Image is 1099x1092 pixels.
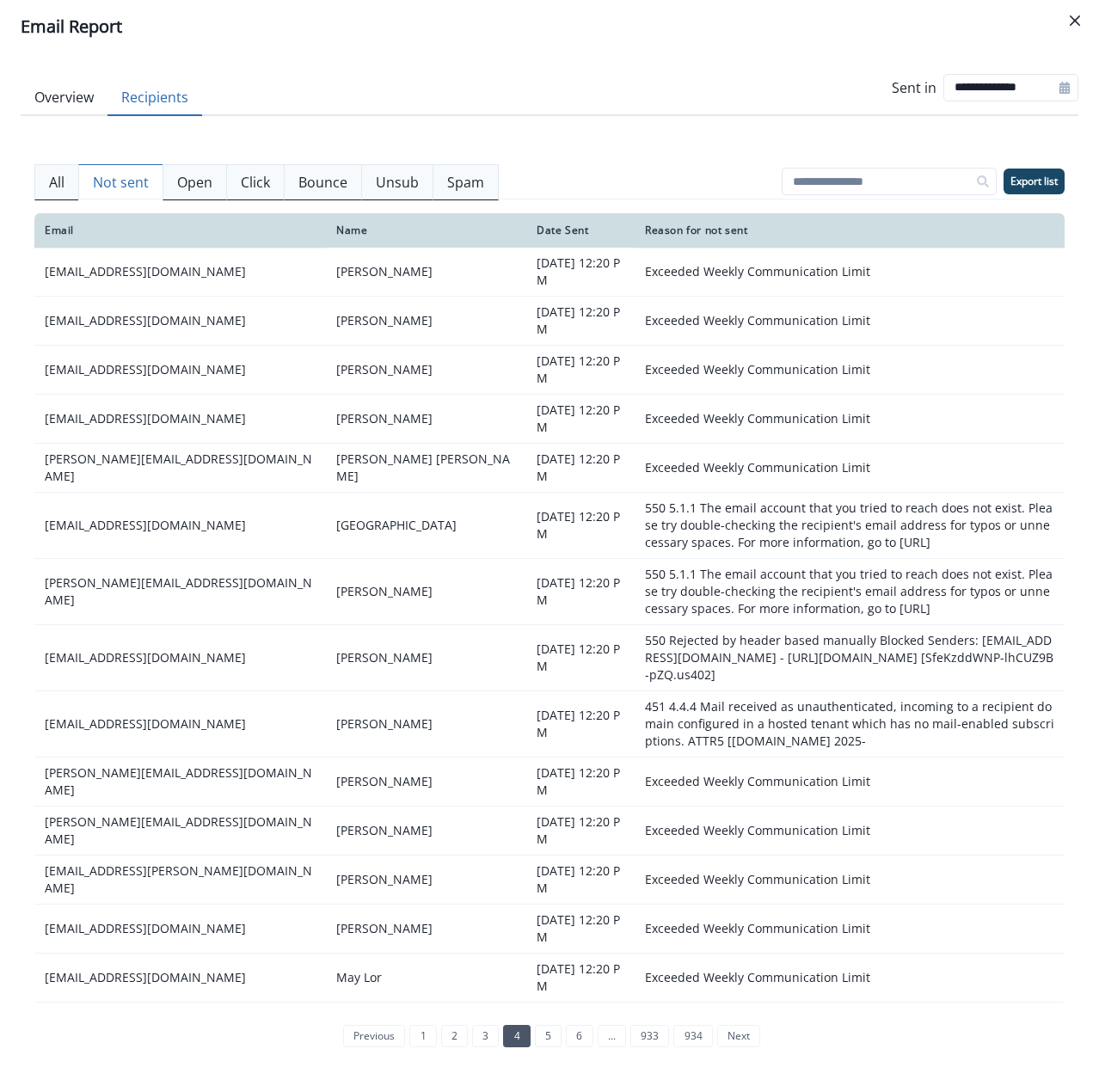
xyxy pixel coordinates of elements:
[376,172,419,193] p: Unsub
[537,862,624,897] p: [DATE] 12:20 PM
[298,172,347,193] p: Bounce
[635,248,1065,297] td: Exceeded Weekly Communication Limit
[537,911,624,946] p: [DATE] 12:20 PM
[21,80,107,116] button: Overview
[34,248,326,297] td: [EMAIL_ADDRESS][DOMAIN_NAME]
[326,395,526,444] td: [PERSON_NAME]
[326,856,526,905] td: [PERSON_NAME]
[537,813,624,848] p: [DATE] 12:20 PM
[892,77,936,98] p: Sent in
[645,224,1054,237] div: Reason for not sent
[635,559,1065,625] td: 550 5.1.1 The email account that you tried to reach does not exist. Please try double-checking th...
[107,80,202,116] button: Recipients
[717,1025,760,1047] a: Next page
[34,395,326,444] td: [EMAIL_ADDRESS][DOMAIN_NAME]
[34,905,326,954] td: [EMAIL_ADDRESS][DOMAIN_NAME]
[34,954,326,1003] td: [EMAIL_ADDRESS][DOMAIN_NAME]
[21,14,1078,40] div: Email Report
[537,641,624,675] p: [DATE] 12:20 PM
[34,625,326,691] td: [EMAIL_ADDRESS][DOMAIN_NAME]
[34,444,326,493] td: [PERSON_NAME][EMAIL_ADDRESS][DOMAIN_NAME]
[34,856,326,905] td: [EMAIL_ADDRESS][PERSON_NAME][DOMAIN_NAME]
[635,1003,1065,1052] td: Exceeded Weekly Communication Limit
[537,353,624,387] p: [DATE] 12:20 PM
[535,1025,562,1047] a: Page 5
[45,224,316,237] div: Email
[326,807,526,856] td: [PERSON_NAME]
[537,707,624,741] p: [DATE] 12:20 PM
[343,1025,405,1047] a: Previous page
[537,224,624,237] div: Date Sent
[537,402,624,436] p: [DATE] 12:20 PM
[635,905,1065,954] td: Exceeded Weekly Communication Limit
[34,691,326,758] td: [EMAIL_ADDRESS][DOMAIN_NAME]
[635,856,1065,905] td: Exceeded Weekly Communication Limit
[34,1003,326,1052] td: [EMAIL_ADDRESS][DOMAIN_NAME]
[34,758,326,807] td: [PERSON_NAME][EMAIL_ADDRESS][DOMAIN_NAME]
[635,395,1065,444] td: Exceeded Weekly Communication Limit
[326,444,526,493] td: [PERSON_NAME] [PERSON_NAME]
[34,346,326,395] td: [EMAIL_ADDRESS][DOMAIN_NAME]
[630,1025,669,1047] a: Page 933
[326,1003,526,1052] td: [PERSON_NAME]
[566,1025,592,1047] a: Page 6
[441,1025,468,1047] a: Page 2
[34,493,326,559] td: [EMAIL_ADDRESS][DOMAIN_NAME]
[93,172,149,193] p: Not sent
[537,255,624,289] p: [DATE] 12:20 PM
[326,493,526,559] td: [GEOGRAPHIC_DATA]
[635,297,1065,346] td: Exceeded Weekly Communication Limit
[49,172,64,193] p: All
[537,574,624,609] p: [DATE] 12:20 PM
[336,224,516,237] div: Name
[326,346,526,395] td: [PERSON_NAME]
[34,297,326,346] td: [EMAIL_ADDRESS][DOMAIN_NAME]
[537,304,624,338] p: [DATE] 12:20 PM
[635,493,1065,559] td: 550 5.1.1 The email account that you tried to reach does not exist. Please try double-checking th...
[326,691,526,758] td: [PERSON_NAME]
[472,1025,499,1047] a: Page 3
[34,559,326,625] td: [PERSON_NAME][EMAIL_ADDRESS][DOMAIN_NAME]
[635,691,1065,758] td: 451 4.4.4 Mail received as unauthenticated, incoming to a recipient domain configured in a hosted...
[537,764,624,799] p: [DATE] 12:20 PM
[326,954,526,1003] td: May Lor
[635,346,1065,395] td: Exceeded Weekly Communication Limit
[673,1025,712,1047] a: Page 934
[1010,175,1058,187] p: Export list
[177,172,212,193] p: Open
[635,954,1065,1003] td: Exceeded Weekly Communication Limit
[326,559,526,625] td: [PERSON_NAME]
[598,1025,626,1047] a: Jump forward
[447,172,484,193] p: Spam
[635,625,1065,691] td: 550 Rejected by header based manually Blocked Senders: [EMAIL_ADDRESS][DOMAIN_NAME] - [URL][DOMAI...
[635,758,1065,807] td: Exceeded Weekly Communication Limit
[34,807,326,856] td: [PERSON_NAME][EMAIL_ADDRESS][DOMAIN_NAME]
[503,1025,530,1047] a: Page 4 is your current page
[537,508,624,543] p: [DATE] 12:20 PM
[241,172,270,193] p: Click
[1004,169,1065,194] button: Export list
[339,1025,760,1047] ul: Pagination
[635,807,1065,856] td: Exceeded Weekly Communication Limit
[537,960,624,995] p: [DATE] 12:20 PM
[409,1025,436,1047] a: Page 1
[326,297,526,346] td: [PERSON_NAME]
[326,758,526,807] td: [PERSON_NAME]
[326,625,526,691] td: [PERSON_NAME]
[1061,7,1089,34] button: Close
[537,451,624,485] p: [DATE] 12:20 PM
[635,444,1065,493] td: Exceeded Weekly Communication Limit
[326,248,526,297] td: [PERSON_NAME]
[326,905,526,954] td: [PERSON_NAME]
